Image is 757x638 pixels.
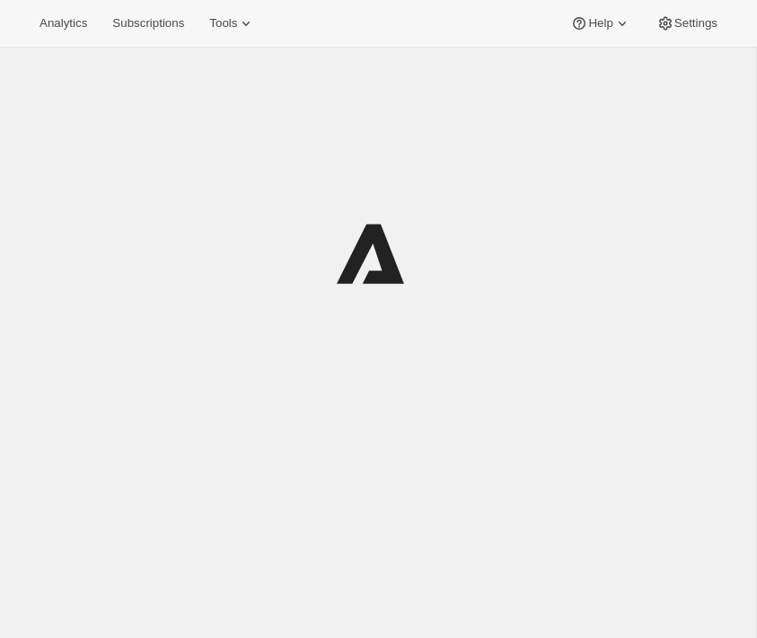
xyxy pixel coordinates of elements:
[209,16,237,31] span: Tools
[674,16,717,31] span: Settings
[29,11,98,36] button: Analytics
[646,11,728,36] button: Settings
[559,11,641,36] button: Help
[101,11,195,36] button: Subscriptions
[112,16,184,31] span: Subscriptions
[198,11,266,36] button: Tools
[588,16,612,31] span: Help
[40,16,87,31] span: Analytics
